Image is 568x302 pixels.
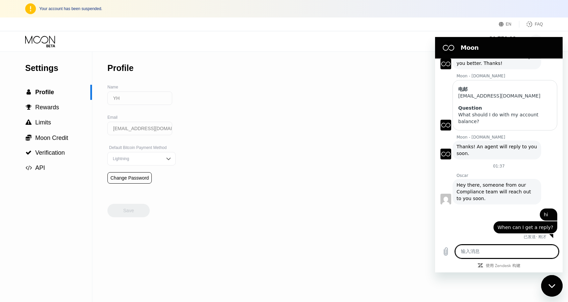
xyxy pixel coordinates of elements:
iframe: 消息传送窗口 [435,37,563,272]
div: EN [506,22,512,27]
span: Profile [35,89,54,96]
span: API [35,164,45,171]
div: Settings [25,63,92,73]
div: Your account has been suspended. [39,6,543,11]
div: Email [107,115,176,120]
div: $1,750.03 [489,36,516,43]
div: Profile [107,63,134,73]
span:  [26,150,32,156]
span:  [26,104,32,110]
span:  [26,134,32,141]
div:  [25,104,32,110]
div: FAQ [519,21,543,28]
div:  [25,165,32,171]
div: Lightning [111,156,162,161]
span:  [27,89,31,95]
span: Verification [35,149,65,156]
div: EN [499,21,519,28]
div:  [25,134,32,141]
iframe: 用于启动消息传送窗口的按钮，正在对话 [541,275,563,297]
div: Change Password [107,172,152,184]
div:  [25,89,32,95]
span: Moon Credit [35,135,68,141]
span: Rewards [35,104,59,111]
div:  [25,119,32,125]
span:  [26,119,32,125]
span:  [26,165,32,171]
span: Limits [35,119,51,126]
div: Change Password [110,175,149,181]
div: Default Bitcoin Payment Method [107,145,176,150]
div: $1,750.03Moon Credit [489,36,516,47]
div: FAQ [535,22,543,27]
div: Name [107,85,176,89]
div:  [25,150,32,156]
